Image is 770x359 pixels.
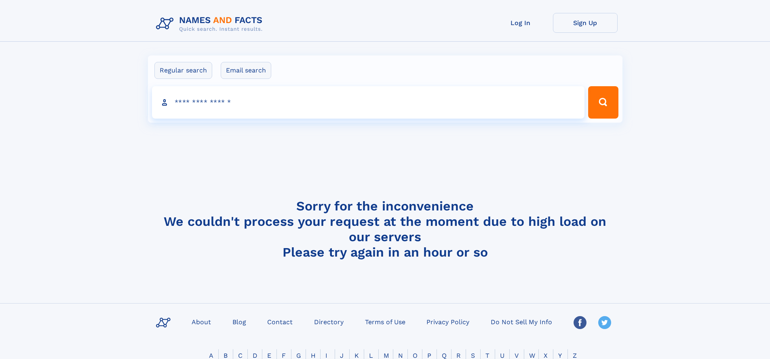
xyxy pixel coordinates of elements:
a: Sign Up [553,13,618,33]
a: Privacy Policy [423,316,473,327]
img: Logo Names and Facts [153,13,269,35]
a: Log In [488,13,553,33]
a: Blog [229,316,249,327]
h4: Sorry for the inconvenience We couldn't process your request at the moment due to high load on ou... [153,198,618,260]
input: search input [152,86,585,119]
img: Facebook [574,316,586,329]
label: Regular search [154,62,212,79]
a: Terms of Use [362,316,409,327]
a: Do Not Sell My Info [487,316,555,327]
a: Contact [264,316,296,327]
button: Search Button [588,86,618,119]
img: Twitter [598,316,611,329]
a: Directory [311,316,347,327]
a: About [188,316,214,327]
label: Email search [221,62,271,79]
